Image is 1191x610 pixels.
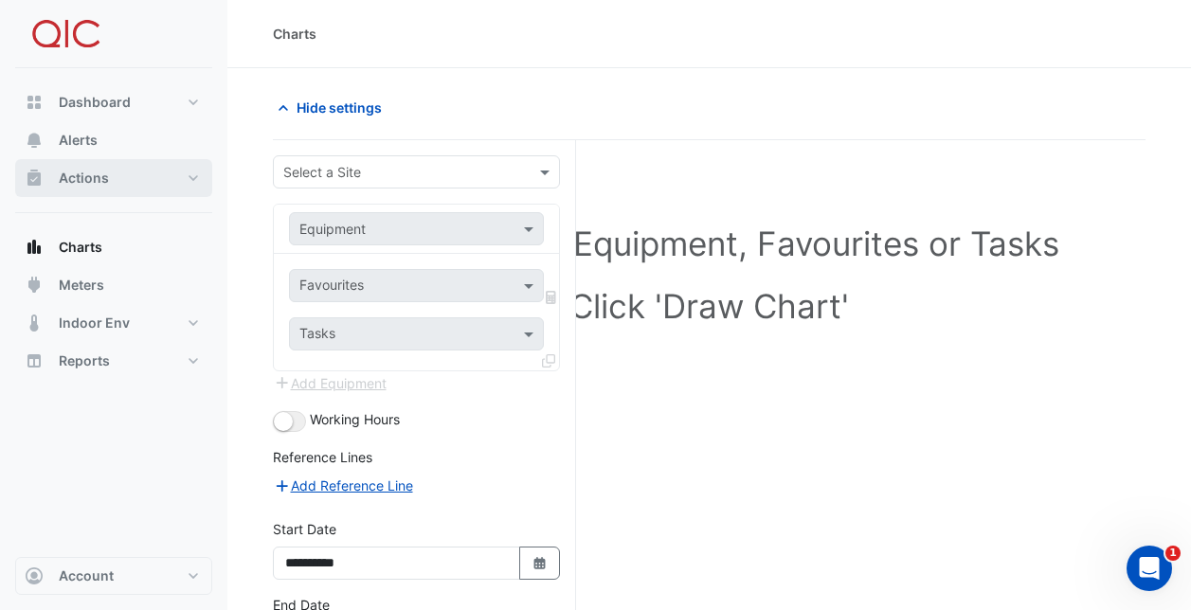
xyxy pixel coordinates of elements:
span: Actions [59,169,109,188]
div: Charts [273,24,316,44]
app-icon: Actions [25,169,44,188]
h1: Select a Site, Equipment, Favourites or Tasks [315,224,1104,263]
button: Charts [15,228,212,266]
app-icon: Meters [25,276,44,295]
app-icon: Dashboard [25,93,44,112]
button: Meters [15,266,212,304]
span: Hide settings [297,98,382,117]
h1: Click 'Draw Chart' [315,286,1104,326]
span: Working Hours [310,411,400,427]
button: Indoor Env [15,304,212,342]
app-icon: Alerts [25,131,44,150]
app-icon: Charts [25,238,44,257]
label: Reference Lines [273,447,372,467]
button: Actions [15,159,212,197]
button: Account [15,557,212,595]
fa-icon: Select Date [532,555,549,571]
app-icon: Reports [25,351,44,370]
span: Choose Function [543,289,560,305]
app-icon: Indoor Env [25,314,44,332]
span: Charts [59,238,102,257]
span: Indoor Env [59,314,130,332]
span: Reports [59,351,110,370]
img: Company Logo [23,15,108,53]
span: Meters [59,276,104,295]
label: Start Date [273,519,336,539]
iframe: Intercom live chat [1127,546,1172,591]
span: Account [59,566,114,585]
button: Dashboard [15,83,212,121]
div: Tasks [297,323,335,348]
button: Hide settings [273,91,394,124]
span: 1 [1165,546,1181,561]
button: Add Reference Line [273,475,414,496]
div: Favourites [297,275,364,299]
span: Alerts [59,131,98,150]
span: Clone Favourites and Tasks from this Equipment to other Equipment [542,352,555,368]
button: Reports [15,342,212,380]
span: Dashboard [59,93,131,112]
button: Alerts [15,121,212,159]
